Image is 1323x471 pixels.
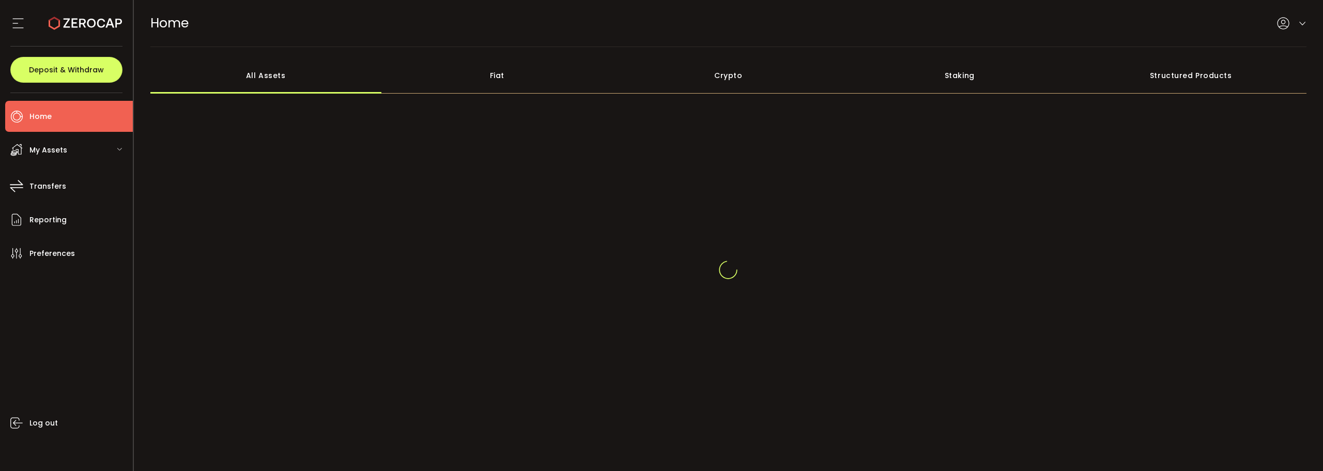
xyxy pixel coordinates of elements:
[150,57,382,94] div: All Assets
[844,57,1075,94] div: Staking
[29,246,75,261] span: Preferences
[150,14,189,32] span: Home
[613,57,844,94] div: Crypto
[29,416,58,431] span: Log out
[29,66,104,73] span: Deposit & Withdraw
[29,212,67,227] span: Reporting
[381,57,613,94] div: Fiat
[29,179,66,194] span: Transfers
[1075,57,1307,94] div: Structured Products
[10,57,122,83] button: Deposit & Withdraw
[29,109,52,124] span: Home
[29,143,67,158] span: My Assets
